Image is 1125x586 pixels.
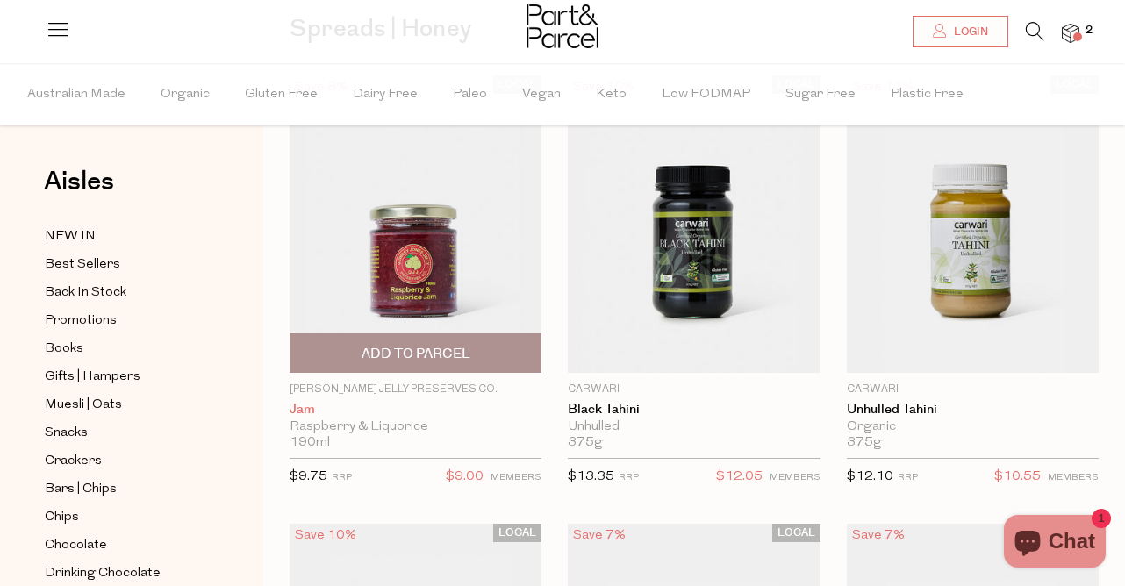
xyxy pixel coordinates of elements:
[290,524,362,547] div: Save 10%
[1062,24,1079,42] a: 2
[568,524,631,547] div: Save 7%
[847,419,1099,435] div: Organic
[999,515,1111,572] inbox-online-store-chat: Shopify online store chat
[847,470,893,483] span: $12.10
[522,64,561,125] span: Vegan
[290,382,541,397] p: [PERSON_NAME] Jelly Preserves Co.
[898,473,918,482] small: RRP
[44,162,114,201] span: Aisles
[290,470,327,483] span: $9.75
[45,395,122,416] span: Muesli | Oats
[596,64,627,125] span: Keto
[45,367,140,388] span: Gifts | Hampers
[568,382,820,397] p: Carwari
[245,64,318,125] span: Gluten Free
[568,402,820,418] a: Black Tahini
[27,64,125,125] span: Australian Made
[45,282,204,304] a: Back In Stock
[161,64,210,125] span: Organic
[45,563,161,584] span: Drinking Chocolate
[45,225,204,247] a: NEW IN
[45,479,117,500] span: Bars | Chips
[290,402,541,418] a: Jam
[45,311,117,332] span: Promotions
[45,254,204,275] a: Best Sellers
[847,435,882,451] span: 375g
[44,168,114,212] a: Aisles
[847,75,1099,373] img: Unhulled Tahini
[491,473,541,482] small: MEMBERS
[568,75,820,373] img: Black Tahini
[45,423,88,444] span: Snacks
[619,473,639,482] small: RRP
[353,64,418,125] span: Dairy Free
[45,254,120,275] span: Best Sellers
[45,535,107,556] span: Chocolate
[45,506,204,528] a: Chips
[949,25,988,39] span: Login
[290,435,330,451] span: 190ml
[362,345,470,363] span: Add To Parcel
[290,75,541,373] img: Jam
[493,524,541,542] span: LOCAL
[1081,23,1097,39] span: 2
[453,64,487,125] span: Paleo
[847,402,1099,418] a: Unhulled Tahini
[891,64,964,125] span: Plastic Free
[290,419,541,435] div: Raspberry & Liquorice
[568,419,820,435] div: Unhulled
[45,422,204,444] a: Snacks
[847,524,910,547] div: Save 7%
[662,64,750,125] span: Low FODMAP
[45,339,83,360] span: Books
[772,524,820,542] span: LOCAL
[45,338,204,360] a: Books
[994,466,1041,489] span: $10.55
[847,382,1099,397] p: Carwari
[785,64,856,125] span: Sugar Free
[446,466,484,489] span: $9.00
[568,435,603,451] span: 375g
[1048,473,1099,482] small: MEMBERS
[45,562,204,584] a: Drinking Chocolate
[332,473,352,482] small: RRP
[716,466,763,489] span: $12.05
[913,16,1008,47] a: Login
[45,226,96,247] span: NEW IN
[45,282,126,304] span: Back In Stock
[527,4,598,48] img: Part&Parcel
[45,451,102,472] span: Crackers
[568,470,614,483] span: $13.35
[770,473,820,482] small: MEMBERS
[45,478,204,500] a: Bars | Chips
[290,333,541,373] button: Add To Parcel
[45,507,79,528] span: Chips
[45,394,204,416] a: Muesli | Oats
[45,534,204,556] a: Chocolate
[45,366,204,388] a: Gifts | Hampers
[45,310,204,332] a: Promotions
[45,450,204,472] a: Crackers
